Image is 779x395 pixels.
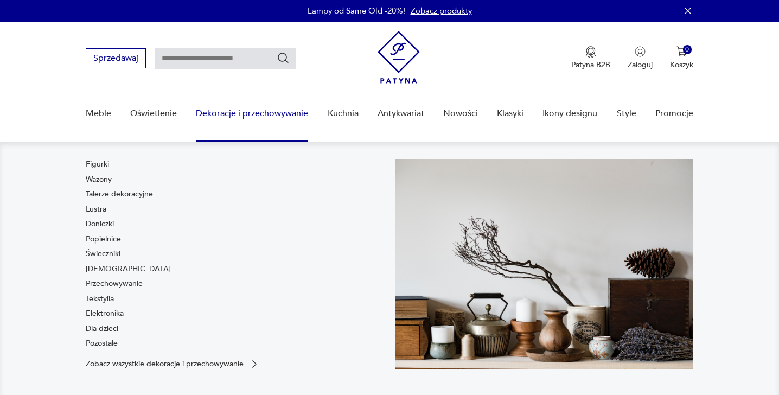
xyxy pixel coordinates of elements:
p: Zobacz wszystkie dekoracje i przechowywanie [86,360,244,367]
a: Dla dzieci [86,323,118,334]
a: Elektronika [86,308,124,319]
a: Wazony [86,174,112,185]
button: 0Koszyk [670,46,693,70]
a: Sprzedawaj [86,55,146,63]
img: Ikona medalu [585,46,596,58]
img: cfa44e985ea346226f89ee8969f25989.jpg [395,159,693,369]
img: Ikona koszyka [676,46,687,57]
a: Dekoracje i przechowywanie [196,93,308,135]
p: Patyna B2B [571,60,610,70]
a: Nowości [443,93,478,135]
a: Popielnice [86,234,121,245]
button: Szukaj [277,52,290,65]
img: Patyna - sklep z meblami i dekoracjami vintage [378,31,420,84]
a: Doniczki [86,219,114,230]
a: Klasyki [497,93,523,135]
a: Przechowywanie [86,278,143,289]
a: Zobacz wszystkie dekoracje i przechowywanie [86,359,260,369]
button: Sprzedawaj [86,48,146,68]
a: Meble [86,93,111,135]
a: Figurki [86,159,109,170]
a: Lustra [86,204,106,215]
button: Zaloguj [628,46,653,70]
a: Świeczniki [86,249,120,259]
p: Koszyk [670,60,693,70]
p: Zaloguj [628,60,653,70]
a: Tekstylia [86,294,114,304]
a: Pozostałe [86,338,118,349]
a: Ikona medaluPatyna B2B [571,46,610,70]
button: Patyna B2B [571,46,610,70]
a: Antykwariat [378,93,424,135]
a: Kuchnia [328,93,359,135]
div: 0 [683,45,692,54]
a: Talerze dekoracyjne [86,189,153,200]
a: Promocje [655,93,693,135]
a: Style [617,93,636,135]
a: Oświetlenie [130,93,177,135]
a: Zobacz produkty [411,5,472,16]
a: [DEMOGRAPHIC_DATA] [86,264,171,275]
p: Lampy od Same Old -20%! [308,5,405,16]
a: Ikony designu [542,93,597,135]
img: Ikonka użytkownika [635,46,646,57]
